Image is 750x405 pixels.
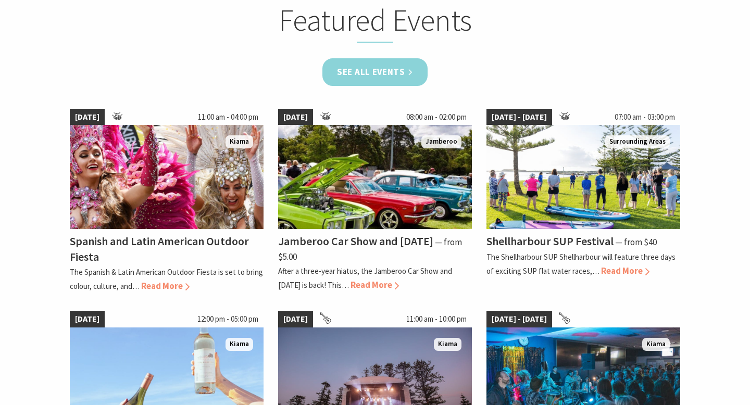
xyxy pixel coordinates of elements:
h4: Spanish and Latin American Outdoor Fiesta [70,234,249,263]
span: Surrounding Areas [605,135,670,148]
p: The Spanish & Latin American Outdoor Fiesta is set to bring colour, culture, and… [70,267,263,291]
span: Read More [141,280,190,292]
p: The Shellharbour SUP Shellharbour will feature three days of exciting SUP flat water races,… [486,252,676,276]
a: [DATE] - [DATE] 07:00 am - 03:00 pm Jodie Edwards Welcome to Country Surrounding Areas Shellharbo... [486,109,680,293]
span: Read More [601,265,649,276]
span: ⁠— from $40 [615,236,657,248]
p: After a three-year hiatus, the Jamberoo Car Show and [DATE] is back! This… [278,266,452,290]
span: [DATE] - [DATE] [486,311,552,327]
span: 08:00 am - 02:00 pm [401,109,472,125]
span: 12:00 pm - 05:00 pm [192,311,264,327]
img: Dancers in jewelled pink and silver costumes with feathers, holding their hands up while smiling [70,125,264,229]
img: Jamberoo Car Show [278,125,472,229]
span: [DATE] [70,109,105,125]
span: Kiama [434,338,461,351]
span: [DATE] [70,311,105,327]
span: 07:00 am - 03:00 pm [609,109,680,125]
img: Jodie Edwards Welcome to Country [486,125,680,229]
span: Kiama [226,135,253,148]
a: [DATE] 08:00 am - 02:00 pm Jamberoo Car Show Jamberoo Jamberoo Car Show and [DATE] ⁠— from $5.00 ... [278,109,472,293]
span: Read More [351,279,399,290]
span: Jamberoo [421,135,461,148]
a: [DATE] 11:00 am - 04:00 pm Dancers in jewelled pink and silver costumes with feathers, holding th... [70,109,264,293]
span: ⁠— from $5.00 [278,236,462,262]
span: [DATE] [278,311,313,327]
h4: Jamberoo Car Show and [DATE] [278,234,433,248]
span: Kiama [642,338,670,351]
span: 11:00 am - 10:00 pm [401,311,472,327]
span: [DATE] [278,109,313,125]
span: Kiama [226,338,253,351]
a: See all Events [322,58,428,86]
span: 11:00 am - 04:00 pm [193,109,264,125]
h2: Featured Events [171,2,579,43]
span: [DATE] - [DATE] [486,109,552,125]
h4: Shellharbour SUP Festival [486,234,614,248]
